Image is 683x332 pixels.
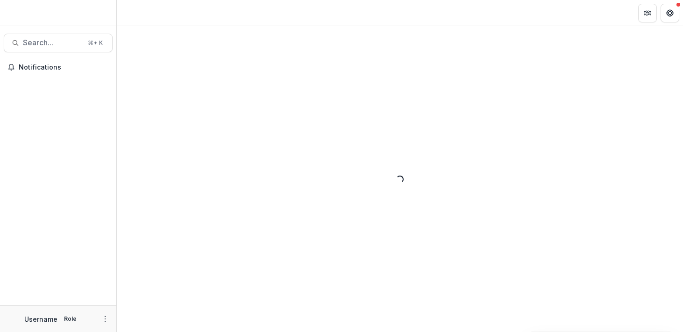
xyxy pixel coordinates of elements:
[86,38,105,48] div: ⌘ + K
[61,315,79,323] p: Role
[638,4,657,22] button: Partners
[4,60,113,75] button: Notifications
[24,314,57,324] p: Username
[23,38,82,47] span: Search...
[100,313,111,325] button: More
[661,4,679,22] button: Get Help
[4,34,113,52] button: Search...
[19,64,109,71] span: Notifications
